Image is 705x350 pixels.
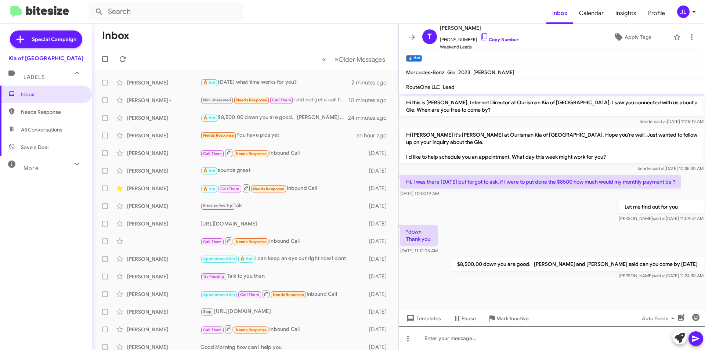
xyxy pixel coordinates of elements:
span: Special Campaign [32,36,76,43]
span: [PERSON_NAME] [473,69,514,76]
input: Search [89,3,243,21]
button: Next [330,52,390,67]
a: Inbox [546,3,573,24]
p: $8,500.00 down you are good. [PERSON_NAME] and [PERSON_NAME] said can you come by [DATE] [451,257,704,271]
div: [PERSON_NAME] [127,308,200,315]
a: Special Campaign [10,30,82,48]
span: [DATE] 11:08:49 AM [400,191,439,196]
button: Templates [399,312,447,325]
span: Auto Fields [642,312,677,325]
div: Inbound Call [200,237,365,246]
div: JL [677,6,690,18]
p: Hi this is [PERSON_NAME], Internet Director at Ourisman Kia of [GEOGRAPHIC_DATA]. I saw you conne... [400,96,704,116]
span: Call Them [272,98,291,102]
div: 24 minutes ago [348,114,393,122]
span: Stop [203,309,212,314]
div: [URL][DOMAIN_NAME] [200,307,365,316]
span: 🔥 Hot [203,115,216,120]
span: Appointment Set [203,256,235,261]
span: Needs Response [236,98,267,102]
span: Needs Response [236,151,267,156]
span: Labels [23,74,45,80]
span: Sender [DATE] 10:35:30 AM [637,166,704,171]
div: [PERSON_NAME] [127,79,200,86]
p: Hi [PERSON_NAME] it's [PERSON_NAME] at Ourisman Kia of [GEOGRAPHIC_DATA]. Hope you're well. Just ... [400,128,704,163]
span: Older Messages [339,55,385,64]
div: [PERSON_NAME] [127,149,200,157]
div: Kia of [GEOGRAPHIC_DATA] [8,55,83,62]
div: [PERSON_NAME] [127,255,200,263]
div: [PERSON_NAME] [127,291,200,298]
div: [PERSON_NAME] [127,273,200,280]
span: Try Pausing [203,274,224,279]
button: JL [671,6,697,18]
span: Call Them [203,328,222,332]
span: Not-Interested [203,98,231,102]
span: Needs Response [21,108,83,116]
div: [DATE] [365,255,393,263]
a: Copy Number [480,37,518,42]
div: [PERSON_NAME] [127,114,200,122]
div: [DATE] [365,326,393,333]
p: Hi, I was there [DATE] but forgot to ask, if I were to put done the $8500 how much would my month... [400,175,681,188]
div: Talk to you then [200,272,365,281]
div: sounds great [200,166,365,175]
span: Call Them [240,292,259,297]
span: [PERSON_NAME] [DATE] 11:24:30 AM [619,273,704,278]
span: Needs Response [236,239,267,244]
span: Needs Response [273,292,304,297]
span: [PERSON_NAME] [440,24,518,32]
span: 🔥 Hot [240,256,253,261]
div: I did not get a call from [PERSON_NAME] [DATE]. [200,96,348,104]
div: Inbound Call [200,184,365,193]
div: [DATE] [365,149,393,157]
button: Auto Fields [636,312,683,325]
a: Profile [642,3,671,24]
span: T [427,31,432,43]
span: Call Them [220,187,239,191]
span: 🔥 Hot [203,187,216,191]
small: 🔥 Hot [406,55,422,62]
span: Needs Response [236,328,267,332]
span: « [322,55,326,64]
span: 🔥 Hot [203,80,216,85]
div: [DATE] [365,185,393,192]
h1: Inbox [102,30,129,42]
a: Calendar [573,3,610,24]
span: Apply Tags [625,30,651,44]
p: Let me find out for you [619,200,704,213]
div: 10 minutes ago [348,97,393,104]
span: said at [652,166,665,171]
p: *down Thank you [400,225,438,246]
span: More [23,165,39,172]
span: RouteOne LLC [406,84,440,90]
span: said at [653,216,666,221]
span: Gle [447,69,455,76]
span: Call Them [203,239,222,244]
span: said at [653,273,666,278]
div: You have pics yet [200,131,357,140]
span: Needs Response [253,187,284,191]
span: [DATE] 11:12:08 AM [400,248,438,253]
span: All Conversations [21,126,62,133]
div: an hour ago [357,132,393,139]
button: Apply Tags [594,30,670,44]
nav: Page navigation example [318,52,390,67]
div: ok [200,202,365,210]
span: Save a Deal [21,144,48,151]
span: Mark Inactive [496,312,529,325]
button: Mark Inactive [482,312,535,325]
div: I can keep an eye out right now I dont [200,255,365,263]
div: [PERSON_NAME] [127,220,200,227]
div: Inbound Call [200,325,365,334]
span: Appointment Set [203,292,235,297]
div: [PERSON_NAME] [127,167,200,174]
span: Templates [405,312,441,325]
span: Inbox [21,91,83,98]
div: [URL][DOMAIN_NAME] [200,220,365,227]
button: Pause [447,312,482,325]
a: Insights [610,3,642,24]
